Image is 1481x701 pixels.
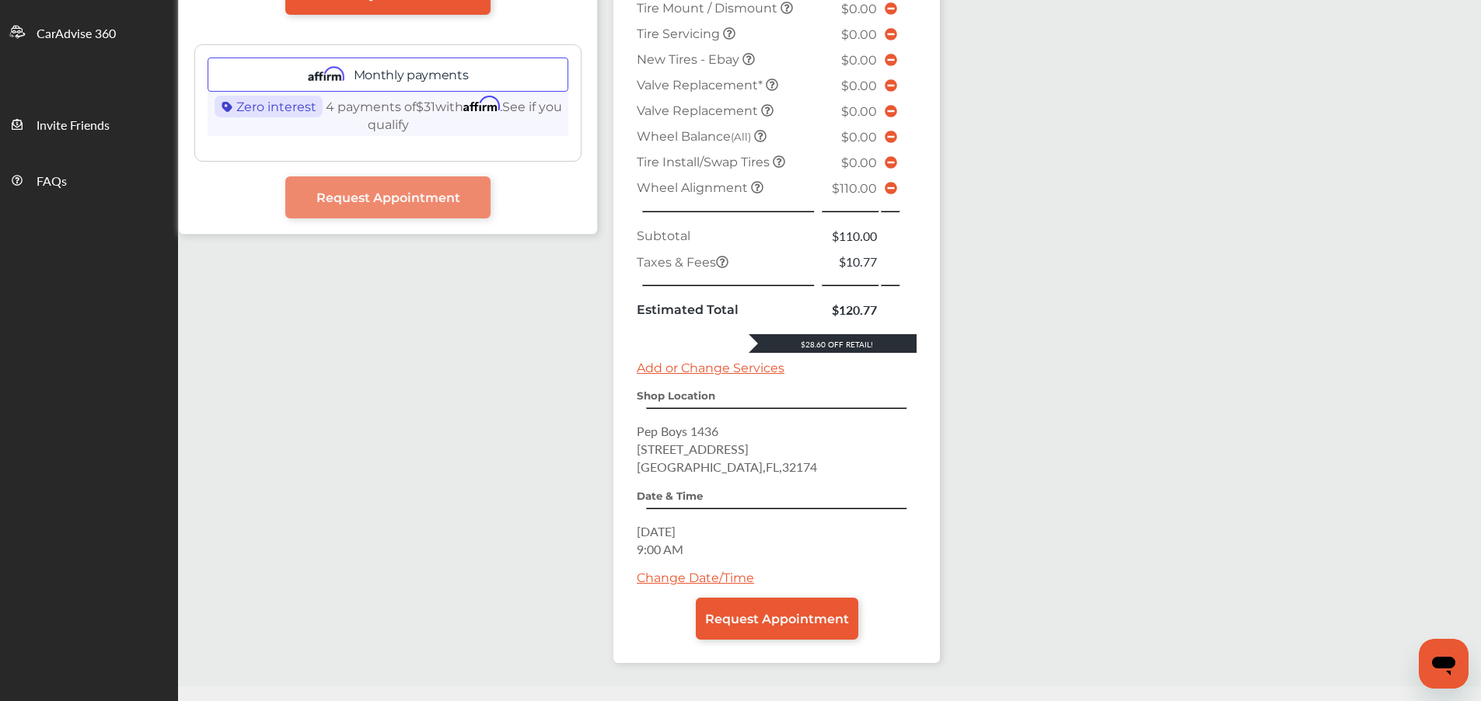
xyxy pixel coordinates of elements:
span: Valve Replacement [637,103,761,118]
span: Tire Servicing [637,26,723,41]
a: Request Appointment [696,598,858,640]
span: Valve Replacement* [637,78,766,92]
span: Zero interest [215,96,323,117]
span: $0.00 [841,2,877,16]
span: $0.00 [841,130,877,145]
span: $110.00 [832,181,877,196]
span: Tire Install/Swap Tires [637,155,773,169]
span: [STREET_ADDRESS] [637,440,749,458]
span: $0.00 [841,104,877,119]
td: Estimated Total [633,297,820,323]
p: 4 payments of with . [208,92,568,136]
span: Request Appointment [316,190,460,205]
div: $28.60 Off Retail! [749,339,917,350]
span: FAQs [37,172,67,192]
span: Affirm [463,96,500,112]
span: CarAdvise 360 [37,24,116,44]
td: $120.77 [820,297,881,323]
span: $0.00 [841,78,877,93]
img: affirm.ee73cc9f.svg [308,65,344,84]
td: Subtotal [633,223,820,249]
td: $110.00 [820,223,881,249]
a: Change Date/Time [637,570,754,585]
span: Wheel Balance [637,129,754,144]
span: $0.00 [841,27,877,42]
span: Invite Friends [37,116,110,136]
span: [DATE] [637,522,676,540]
td: $10.77 [820,249,881,274]
span: $0.00 [841,53,877,68]
small: (All) [731,131,751,143]
div: Monthly payments [208,58,568,92]
span: Tire Mount / Dismount [637,1,781,16]
strong: Date & Time [637,490,703,502]
span: Wheel Alignment [637,180,751,195]
a: Request Appointment [285,176,491,218]
span: 9:00 AM [637,540,683,558]
span: New Tires - Ebay [637,52,742,67]
span: Pep Boys 1436 [637,422,718,440]
a: Add or Change Services [637,361,784,375]
span: [GEOGRAPHIC_DATA] , FL , 32174 [637,458,817,476]
span: Request Appointment [705,612,849,626]
span: $0.00 [841,155,877,170]
iframe: Button to launch messaging window [1419,639,1469,689]
span: $31 [416,99,435,114]
strong: Shop Location [637,389,715,402]
span: Taxes & Fees [637,255,728,270]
